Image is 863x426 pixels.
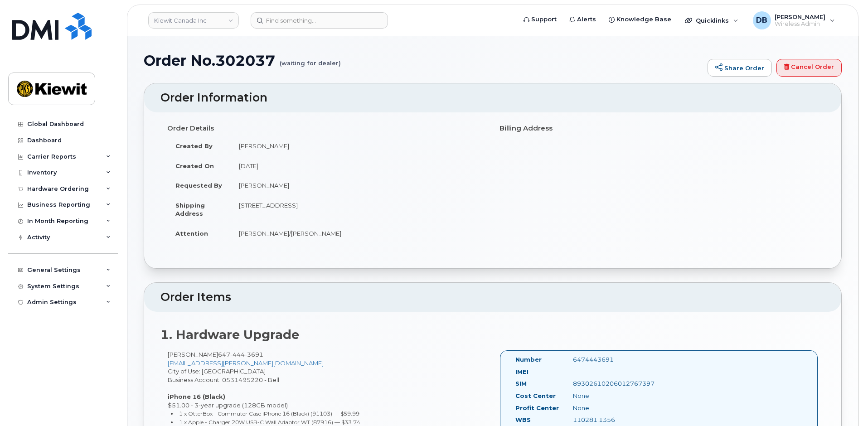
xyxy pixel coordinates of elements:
small: 1 x OtterBox - Commuter Case iPhone 16 (Black) (91103) — $59.99 [179,410,359,417]
strong: Created By [175,142,213,150]
td: [PERSON_NAME]/[PERSON_NAME] [231,223,486,243]
label: IMEI [515,368,528,376]
div: 6474443691 [566,355,646,364]
td: [PERSON_NAME] [231,136,486,156]
strong: Shipping Address [175,202,205,218]
span: 3691 [245,351,263,358]
td: [STREET_ADDRESS] [231,195,486,223]
span: 647 [218,351,263,358]
div: None [566,392,646,400]
small: 1 x Apple - Charger 20W USB-C Wall Adaptor WT (87916) — $33.74 [179,419,360,426]
h4: Billing Address [499,125,818,132]
strong: Requested By [175,182,222,189]
td: [PERSON_NAME] [231,175,486,195]
label: SIM [515,379,527,388]
strong: iPhone 16 (Black) [168,393,225,400]
strong: Attention [175,230,208,237]
label: Profit Center [515,404,559,412]
div: 89302610206012767397 [566,379,646,388]
div: None [566,404,646,412]
h1: Order No.302037 [144,53,703,68]
h4: Order Details [167,125,486,132]
div: 110281.1356 [566,416,646,424]
a: Cancel Order [776,59,842,77]
h2: Order Items [160,291,825,304]
h2: Order Information [160,92,825,104]
label: Number [515,355,542,364]
label: Cost Center [515,392,556,400]
small: (waiting for dealer) [280,53,341,67]
a: Share Order [708,59,772,77]
td: [DATE] [231,156,486,176]
a: [EMAIL_ADDRESS][PERSON_NAME][DOMAIN_NAME] [168,359,324,367]
strong: 1. Hardware Upgrade [160,327,299,342]
span: 444 [230,351,245,358]
strong: Created On [175,162,214,169]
